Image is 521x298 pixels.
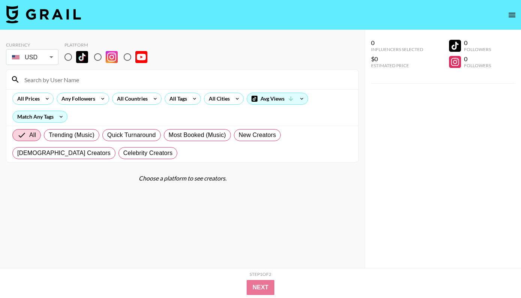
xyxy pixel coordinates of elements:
[76,51,88,63] img: TikTok
[6,175,359,182] div: Choose a platform to see creators.
[371,55,423,63] div: $0
[6,42,58,48] div: Currency
[64,42,153,48] div: Platform
[371,39,423,47] div: 0
[250,271,271,277] div: Step 1 of 2
[17,149,111,158] span: [DEMOGRAPHIC_DATA] Creators
[13,111,67,122] div: Match Any Tags
[371,63,423,68] div: Estimated Price
[57,93,97,104] div: Any Followers
[106,51,118,63] img: Instagram
[505,8,520,23] button: open drawer
[464,55,491,63] div: 0
[247,280,275,295] button: Next
[13,93,41,104] div: All Prices
[107,131,156,140] span: Quick Turnaround
[464,47,491,52] div: Followers
[371,47,423,52] div: Influencers Selected
[49,131,94,140] span: Trending (Music)
[6,5,81,23] img: Grail Talent
[247,93,308,104] div: Avg Views
[112,93,149,104] div: All Countries
[123,149,173,158] span: Celebrity Creators
[464,39,491,47] div: 0
[135,51,147,63] img: YouTube
[464,63,491,68] div: Followers
[169,131,226,140] span: Most Booked (Music)
[484,260,512,289] iframe: Drift Widget Chat Controller
[204,93,231,104] div: All Cities
[239,131,276,140] span: New Creators
[165,93,189,104] div: All Tags
[7,51,57,64] div: USD
[29,131,36,140] span: All
[20,74,354,86] input: Search by User Name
